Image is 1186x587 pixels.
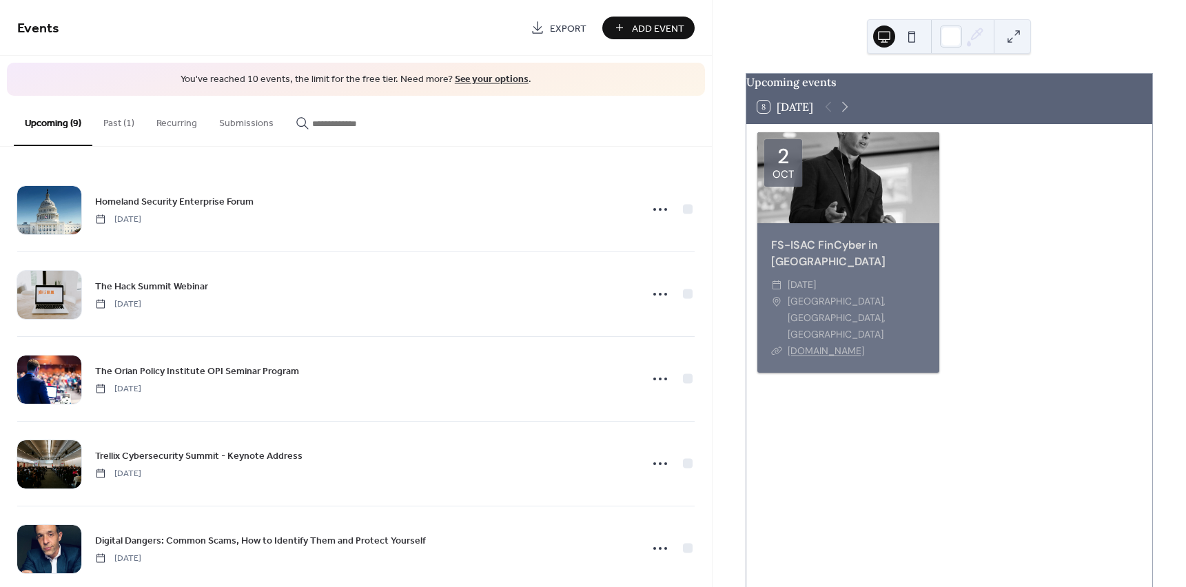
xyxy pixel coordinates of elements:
span: The Orian Policy Institute OPI Seminar Program [95,364,299,378]
div: ​ [771,343,782,360]
span: [DATE] [95,552,141,564]
div: 2 [777,146,789,167]
div: ​ [771,277,782,293]
span: Export [550,21,586,36]
a: See your options [455,70,529,89]
div: ​ [771,293,782,310]
span: Digital Dangers: Common Scams, How to Identify Them and Protect Yourself [95,533,426,548]
a: Trellix Cybersecurity Summit - Keynote Address [95,448,303,464]
a: Export [520,17,597,39]
button: Submissions [208,96,285,145]
a: FS-ISAC FinCyber in [GEOGRAPHIC_DATA] [771,238,886,269]
span: [DATE] [95,213,141,225]
span: Events [17,15,59,42]
button: Upcoming (9) [14,96,92,146]
span: [DATE] [95,298,141,310]
a: The Orian Policy Institute OPI Seminar Program [95,363,299,379]
span: The Hack Summit Webinar [95,279,208,293]
button: 8[DATE] [753,97,818,116]
span: You've reached 10 events, the limit for the free tier. Need more? . [21,73,691,87]
span: [DATE] [95,382,141,395]
span: Trellix Cybersecurity Summit - Keynote Address [95,449,303,463]
a: The Hack Summit Webinar [95,278,208,294]
a: Digital Dangers: Common Scams, How to Identify Them and Protect Yourself [95,533,426,548]
a: Homeland Security Enterprise Forum [95,194,254,209]
button: Recurring [145,96,208,145]
div: Upcoming events [746,74,1152,90]
span: [DATE] [788,277,816,293]
div: Oct [773,169,794,180]
a: [DOMAIN_NAME] [788,344,864,357]
button: Past (1) [92,96,145,145]
span: [DATE] [95,467,141,480]
span: [GEOGRAPHIC_DATA], [GEOGRAPHIC_DATA], [GEOGRAPHIC_DATA] [788,293,926,342]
